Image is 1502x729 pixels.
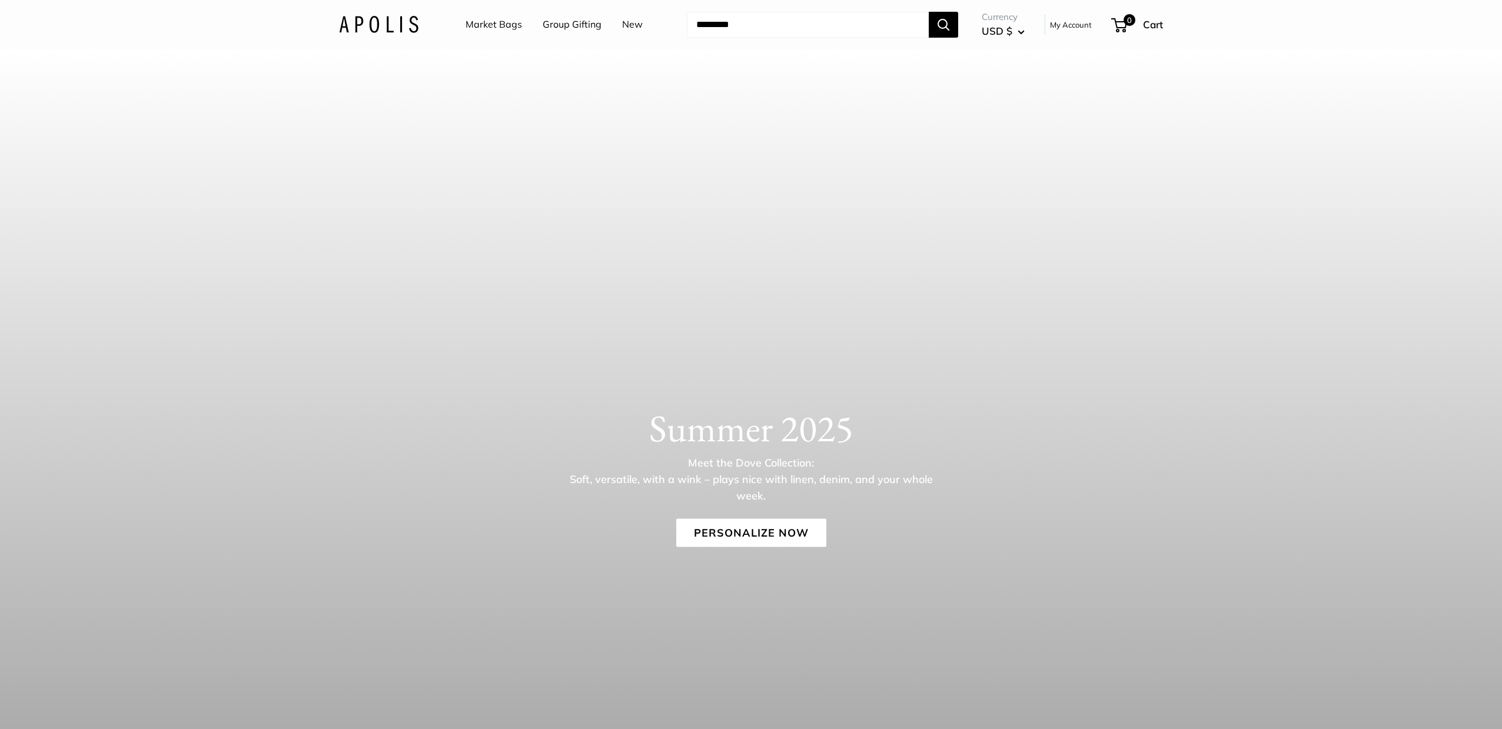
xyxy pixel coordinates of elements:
a: Group Gifting [543,16,602,34]
a: New [622,16,643,34]
button: Search [929,12,958,38]
span: 0 [1124,14,1135,26]
span: Cart [1143,18,1163,31]
button: USD $ [982,22,1025,41]
span: USD $ [982,25,1012,37]
p: Meet the Dove Collection: Soft, versatile, with a wink – plays nice with linen, denim, and your w... [560,454,942,504]
img: Apolis [339,16,418,33]
h1: Summer 2025 [339,405,1163,450]
a: Personalize Now [676,518,826,547]
a: 0 Cart [1112,15,1163,34]
span: Currency [982,9,1025,25]
a: Market Bags [466,16,522,34]
a: My Account [1050,18,1092,32]
input: Search... [687,12,929,38]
